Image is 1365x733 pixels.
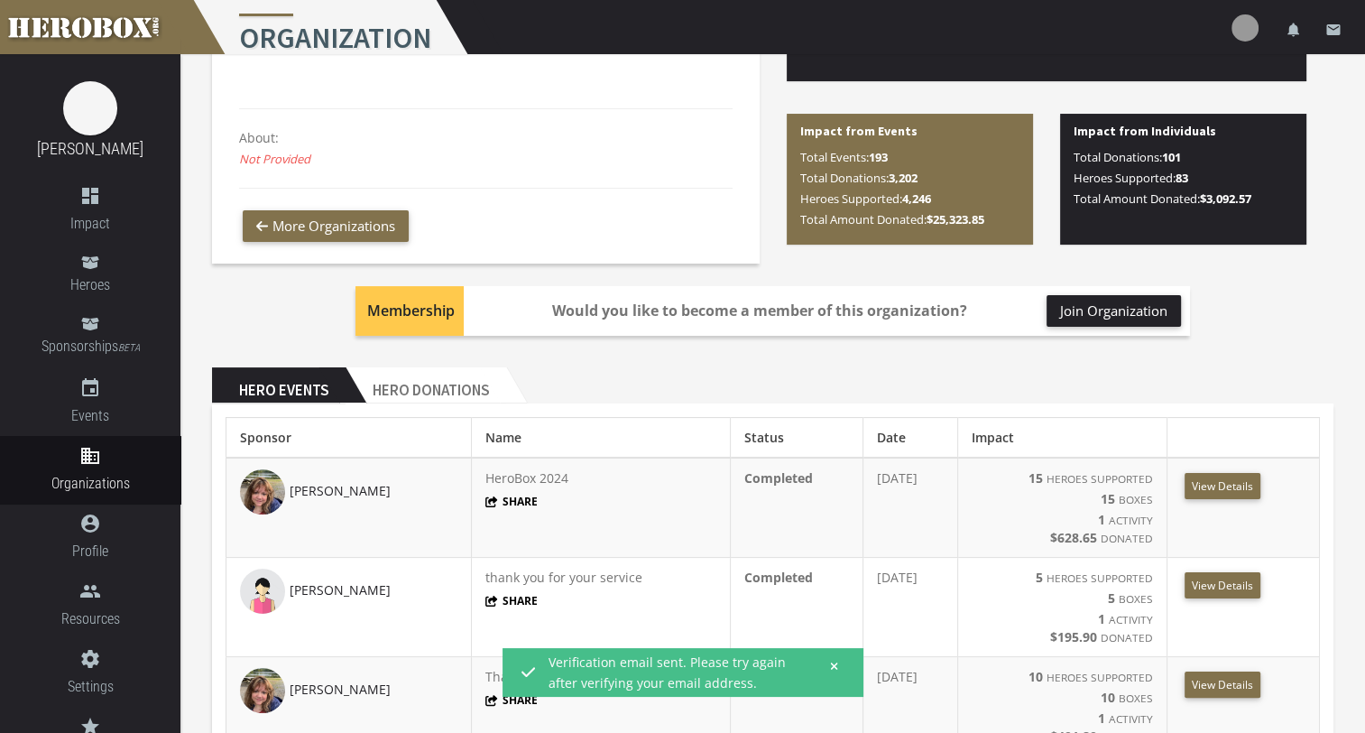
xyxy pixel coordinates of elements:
[902,190,931,207] b: 4,246
[37,139,143,158] a: [PERSON_NAME]
[472,458,731,558] td: HeroBox 2024
[1185,473,1260,499] a: View Details
[957,418,1167,459] th: Impact
[480,301,1039,321] p: Would you like to become a member of this organization?
[889,170,918,186] b: 3,202
[240,469,285,515] img: image
[800,123,918,139] b: Impact from Events
[118,342,140,354] small: BETA
[472,418,731,459] th: Name
[239,127,733,170] p: About:
[800,149,888,165] span: Total Events:
[240,668,285,713] img: image
[1098,710,1105,727] b: 1
[1101,630,1153,645] small: DONATED
[485,494,538,509] button: Share
[1101,490,1115,507] b: 15
[212,367,346,404] h2: Hero Events
[1192,478,1253,494] span: View Details
[744,469,813,487] b: Completed
[800,190,931,207] span: Heroes Supported:
[1325,22,1342,38] i: email
[1286,22,1302,38] i: notifications
[1119,591,1153,606] small: Boxes
[1060,114,1306,245] div: Impact from Individuals
[869,149,888,165] b: 193
[243,210,409,242] a: More Organizations
[1119,492,1153,506] small: Boxes
[1074,170,1188,186] span: Heroes Supported:
[346,367,506,404] h2: Hero Donations
[1200,190,1251,207] b: $3,092.57
[1101,531,1153,545] small: DONATED
[863,418,957,459] th: Date
[63,81,117,135] img: image
[1192,677,1253,692] span: View Details
[1074,123,1216,139] b: Impact from Individuals
[1074,190,1251,207] span: Total Amount Donated:
[1185,672,1260,698] a: View Details
[1176,170,1188,186] b: 83
[1047,571,1153,585] small: HEROES SUPPORTED
[1047,295,1181,327] button: Join Organization
[1050,628,1097,645] b: $195.90
[240,681,391,698] a: [PERSON_NAME]
[1098,511,1105,528] b: 1
[1109,711,1153,726] small: Activity
[485,692,538,708] button: Share
[1028,668,1043,685] b: 10
[240,581,391,598] a: [PERSON_NAME]
[863,558,957,657] td: [DATE]
[363,301,459,321] p: Membership
[800,170,918,186] span: Total Donations:
[1047,670,1153,684] small: HEROES SUPPORTED
[239,151,310,167] i: Not Provided
[1162,149,1181,165] b: 101
[1036,569,1043,586] b: 5
[1185,572,1260,598] a: View Details
[1231,14,1259,42] img: user-image
[1108,589,1115,607] b: 5
[549,652,816,693] span: Verification email sent. Please try again after verifying your email address.
[226,418,472,459] th: Sponsor
[240,569,285,614] img: female.jpg
[1192,578,1253,593] span: View Details
[1109,513,1153,527] small: Activity
[240,482,391,499] a: [PERSON_NAME]
[787,114,1033,245] div: Impact from Events
[1101,689,1115,706] b: 10
[79,445,101,467] i: domain
[485,593,538,608] button: Share
[472,558,731,657] td: thank you for your service
[1109,612,1153,626] small: Activity
[744,569,813,586] b: Completed
[800,211,984,227] span: Total Amount Donated:
[1074,149,1181,165] span: Total Donations:
[1047,471,1153,486] small: HEROES SUPPORTED
[927,211,984,227] b: $25,323.85
[1098,610,1105,627] b: 1
[731,418,863,459] th: Status
[1119,691,1153,705] small: Boxes
[1028,469,1043,487] b: 15
[863,458,957,558] td: [DATE]
[1050,529,1097,546] b: $628.65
